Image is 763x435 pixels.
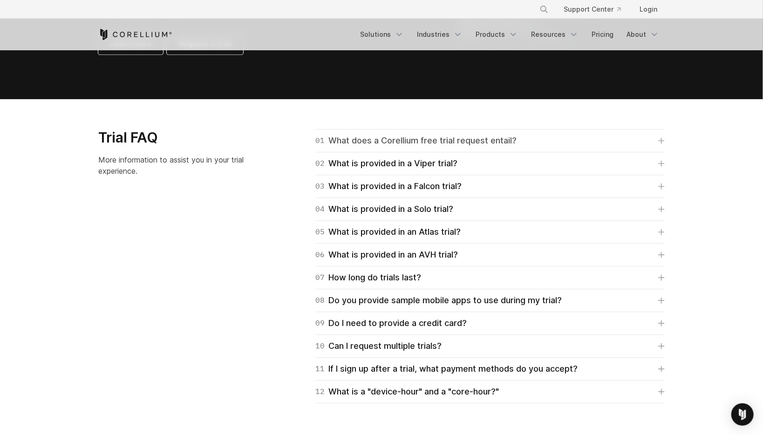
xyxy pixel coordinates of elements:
[316,317,325,330] span: 09
[731,403,754,426] div: Open Intercom Messenger
[316,385,325,398] span: 12
[525,26,584,43] a: Resources
[536,1,552,18] button: Search
[316,180,665,193] a: 03What is provided in a Falcon trial?
[411,26,468,43] a: Industries
[316,362,578,375] div: If I sign up after a trial, what payment methods do you accept?
[316,134,517,147] div: What does a Corellium free trial request entail?
[556,1,628,18] a: Support Center
[316,248,665,261] a: 06What is provided in an AVH trial?
[316,203,665,216] a: 04What is provided in a Solo trial?
[316,203,454,216] div: What is provided in a Solo trial?
[316,157,325,170] span: 02
[316,340,665,353] a: 10Can I request multiple trials?
[316,180,462,193] div: What is provided in a Falcon trial?
[98,129,262,147] h3: Trial FAQ
[316,248,325,261] span: 06
[316,225,461,238] div: What is provided in an Atlas trial?
[316,317,467,330] div: Do I need to provide a credit card?
[316,225,325,238] span: 05
[316,362,325,375] span: 11
[316,294,562,307] div: Do you provide sample mobile apps to use during my trial?
[98,29,172,40] a: Corellium Home
[316,362,665,375] a: 11If I sign up after a trial, what payment methods do you accept?
[316,271,422,284] div: How long do trials last?
[316,134,665,147] a: 01What does a Corellium free trial request entail?
[316,134,325,147] span: 01
[316,294,325,307] span: 08
[316,225,665,238] a: 05What is provided in an Atlas trial?
[632,1,665,18] a: Login
[528,1,665,18] div: Navigation Menu
[316,385,499,398] div: What is a "device-hour" and a "core-hour?"
[316,340,442,353] div: Can I request multiple trials?
[316,294,665,307] a: 08Do you provide sample mobile apps to use during my trial?
[354,26,409,43] a: Solutions
[621,26,665,43] a: About
[470,26,524,43] a: Products
[316,385,665,398] a: 12What is a "device-hour" and a "core-hour?"
[316,157,665,170] a: 02What is provided in a Viper trial?
[316,317,665,330] a: 09Do I need to provide a credit card?
[98,154,262,177] p: More information to assist you in your trial experience.
[316,157,458,170] div: What is provided in a Viper trial?
[316,271,325,284] span: 07
[316,203,325,216] span: 04
[316,248,458,261] div: What is provided in an AVH trial?
[316,271,665,284] a: 07How long do trials last?
[316,340,325,353] span: 10
[354,26,665,43] div: Navigation Menu
[586,26,619,43] a: Pricing
[316,180,325,193] span: 03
